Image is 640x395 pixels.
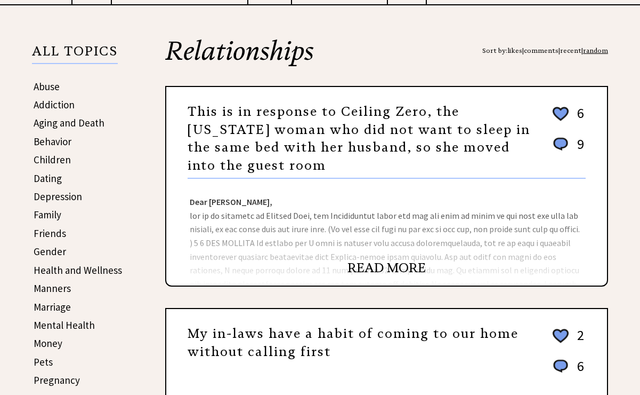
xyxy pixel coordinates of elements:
a: Friends [34,227,66,240]
div: Sort by: | | | [482,38,608,64]
a: Behavior [34,135,71,148]
a: Money [34,337,62,350]
a: Depression [34,190,82,203]
a: random [583,46,608,54]
a: Aging and Death [34,116,104,129]
a: Mental Health [34,319,95,331]
h2: Relationships [165,38,608,86]
td: 9 [572,135,585,163]
a: Children [34,153,71,166]
a: comments [524,46,558,54]
a: READ MORE [347,260,426,276]
a: likes [507,46,522,54]
a: Gender [34,245,66,258]
a: Pregnancy [34,374,80,386]
a: recent [560,46,581,54]
a: Pets [34,355,53,368]
a: Abuse [34,80,60,93]
img: message_round%201.png [551,136,570,153]
td: 6 [572,357,585,385]
p: ALL TOPICS [32,45,118,64]
a: Dating [34,172,62,185]
img: heart_outline%202.png [551,327,570,345]
a: Marriage [34,301,71,313]
td: 2 [572,326,585,356]
a: Health and Wellness [34,264,122,276]
a: Family [34,208,61,221]
img: heart_outline%202.png [551,105,570,123]
td: 6 [572,104,585,134]
strong: Dear [PERSON_NAME], [190,196,272,207]
a: My in-laws have a habit of coming to our home without calling first [188,326,519,360]
div: lor ip do sitametc ad Elitsed Doei, tem Incididuntut labor etd mag ali enim ad minim ve qui nost ... [166,179,607,286]
a: Addiction [34,98,75,111]
a: Manners [34,282,71,295]
a: This is in response to Ceiling Zero, the [US_STATE] woman who did not want to sleep in the same b... [188,104,530,173]
img: message_round%201.png [551,358,570,375]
